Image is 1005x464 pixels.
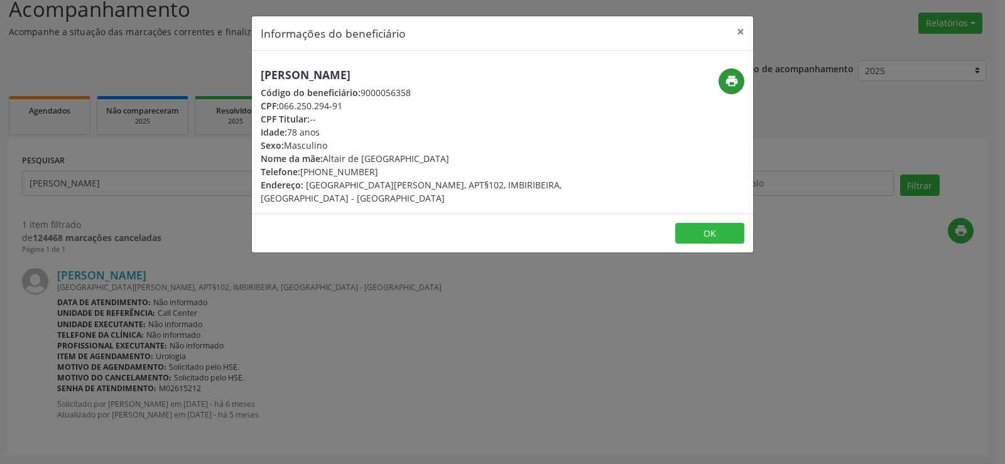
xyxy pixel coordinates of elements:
div: -- [261,112,577,126]
div: [PHONE_NUMBER] [261,165,577,178]
button: OK [675,223,744,244]
button: Close [728,16,753,47]
h5: [PERSON_NAME] [261,68,577,82]
span: Nome da mãe: [261,153,323,165]
span: CPF: [261,100,279,112]
h5: Informações do beneficiário [261,25,406,41]
div: Masculino [261,139,577,152]
div: 78 anos [261,126,577,139]
span: Telefone: [261,166,300,178]
div: 9000056358 [261,86,577,99]
i: print [725,74,739,88]
div: Altair de [GEOGRAPHIC_DATA] [261,152,577,165]
span: Endereço: [261,179,303,191]
span: Sexo: [261,139,284,151]
button: print [719,68,744,94]
span: Código do beneficiário: [261,87,361,99]
div: 066.250.294-91 [261,99,577,112]
span: CPF Titular: [261,113,310,125]
span: [GEOGRAPHIC_DATA][PERSON_NAME], APT§102, IMBIRIBEIRA, [GEOGRAPHIC_DATA] - [GEOGRAPHIC_DATA] [261,179,562,204]
span: Idade: [261,126,287,138]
